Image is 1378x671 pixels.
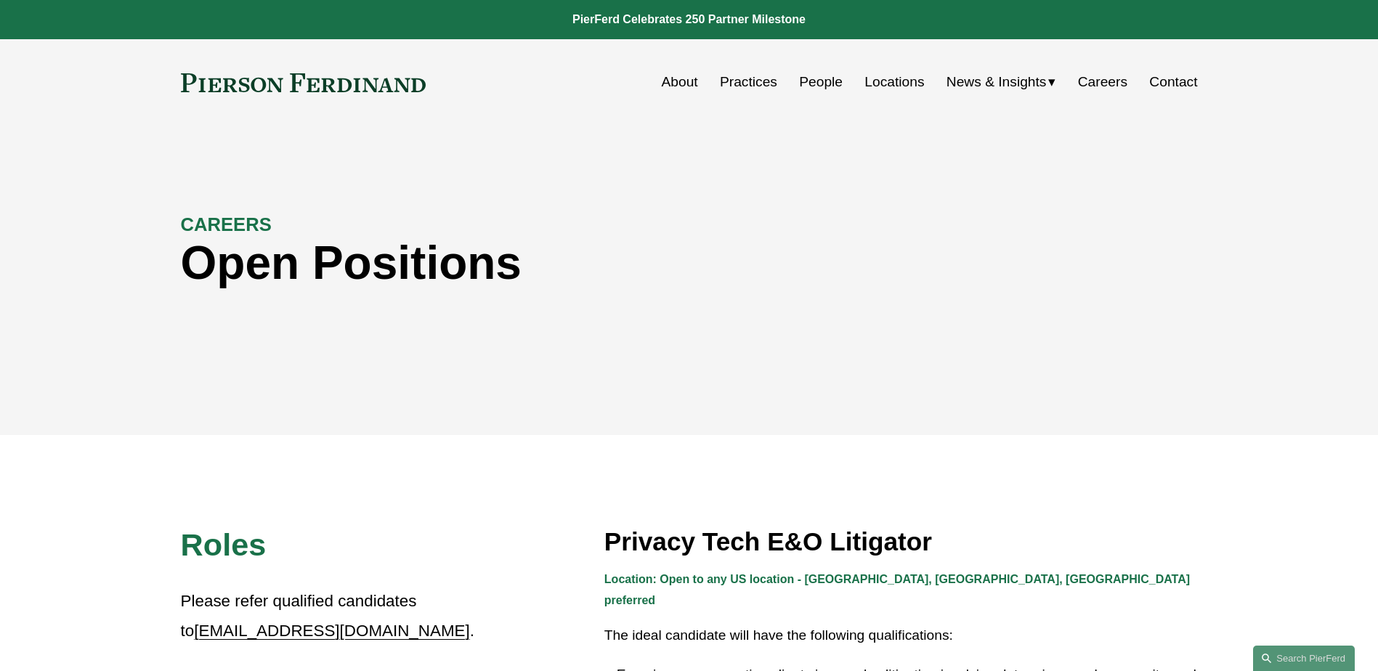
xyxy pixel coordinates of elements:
[662,68,698,96] a: About
[181,237,944,290] h1: Open Positions
[604,623,1198,648] p: The ideal candidate will have the following qualifications:
[947,70,1047,95] span: News & Insights
[799,68,843,96] a: People
[864,68,924,96] a: Locations
[1253,646,1355,671] a: Search this site
[604,573,1193,606] strong: Location: Open to any US location - [GEOGRAPHIC_DATA], [GEOGRAPHIC_DATA], [GEOGRAPHIC_DATA] prefe...
[720,68,777,96] a: Practices
[194,622,469,640] a: [EMAIL_ADDRESS][DOMAIN_NAME]
[181,587,477,646] p: Please refer qualified candidates to .
[1078,68,1127,96] a: Careers
[1149,68,1197,96] a: Contact
[181,214,272,235] strong: CAREERS
[181,527,267,562] span: Roles
[604,526,1198,558] h3: Privacy Tech E&O Litigator
[947,68,1056,96] a: folder dropdown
